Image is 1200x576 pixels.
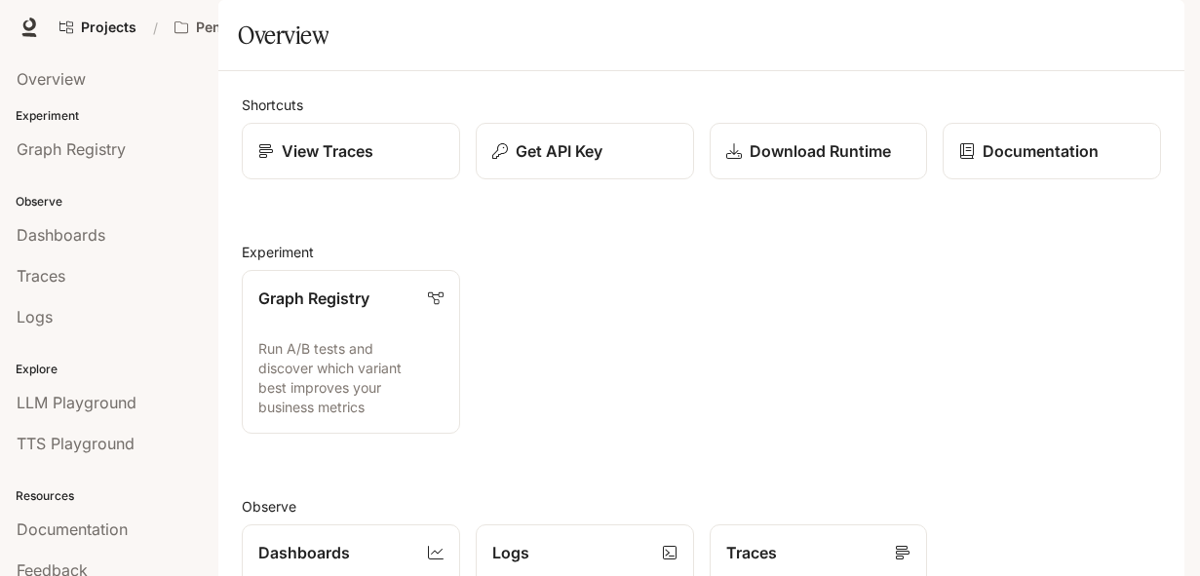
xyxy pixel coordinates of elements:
p: Run A/B tests and discover which variant best improves your business metrics [258,339,444,417]
div: / [145,18,166,38]
span: Projects [81,19,136,36]
p: Traces [726,541,777,564]
p: Dashboards [258,541,350,564]
a: Download Runtime [710,123,928,179]
p: Logs [492,541,529,564]
h2: Shortcuts [242,95,1161,115]
p: Download Runtime [750,139,891,163]
h1: Overview [238,16,329,55]
p: View Traces [282,139,373,163]
a: Documentation [943,123,1161,179]
a: Graph RegistryRun A/B tests and discover which variant best improves your business metrics [242,270,460,434]
p: Get API Key [516,139,602,163]
a: View Traces [242,123,460,179]
button: Get API Key [476,123,694,179]
p: Pen Pals [Production] [196,19,305,36]
p: Documentation [983,139,1099,163]
p: Graph Registry [258,287,369,310]
button: All workspaces [166,8,335,47]
h2: Experiment [242,242,1161,262]
h2: Observe [242,496,1161,517]
a: Go to projects [51,8,145,47]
